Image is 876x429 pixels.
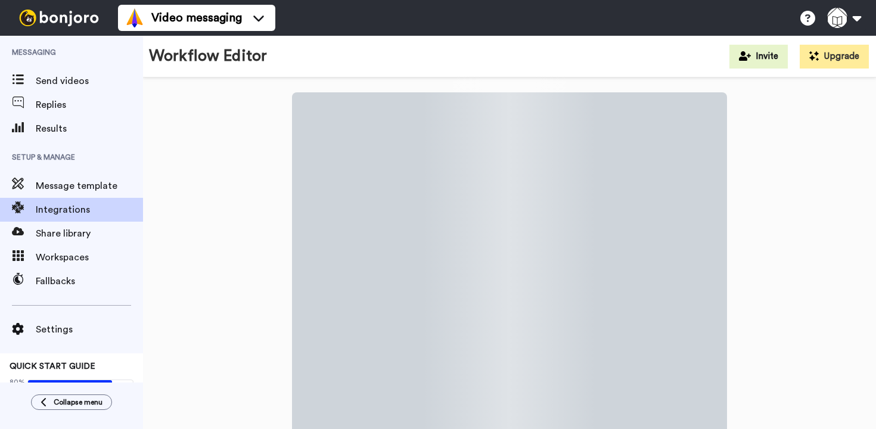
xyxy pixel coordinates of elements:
[36,250,143,265] span: Workspaces
[31,394,112,410] button: Collapse menu
[800,45,869,69] button: Upgrade
[36,74,143,88] span: Send videos
[10,362,95,371] span: QUICK START GUIDE
[36,122,143,136] span: Results
[729,45,788,69] button: Invite
[149,48,267,65] h1: Workflow Editor
[10,377,25,387] span: 80%
[36,322,143,337] span: Settings
[14,10,104,26] img: bj-logo-header-white.svg
[125,8,144,27] img: vm-color.svg
[36,179,143,193] span: Message template
[36,226,143,241] span: Share library
[54,397,102,407] span: Collapse menu
[36,274,143,288] span: Fallbacks
[151,10,242,26] span: Video messaging
[36,98,143,112] span: Replies
[36,203,143,217] span: Integrations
